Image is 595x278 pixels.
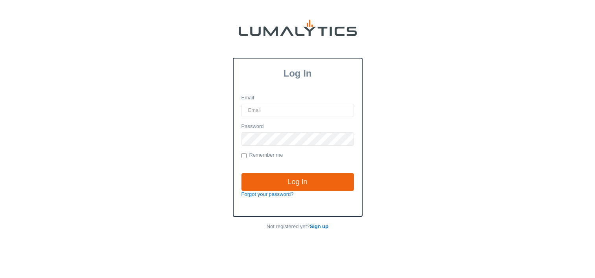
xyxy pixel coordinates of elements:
[234,68,362,79] h3: Log In
[241,94,254,102] label: Email
[310,223,329,229] a: Sign up
[241,123,264,130] label: Password
[241,153,247,158] input: Remember me
[239,20,357,36] img: lumalytics-black-e9b537c871f77d9ce8d3a6940f85695cd68c596e3f819dc492052d1098752254.png
[241,191,294,197] a: Forgot your password?
[241,104,354,117] input: Email
[233,223,363,230] p: Not registered yet?
[241,152,283,159] label: Remember me
[241,173,354,191] input: Log In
